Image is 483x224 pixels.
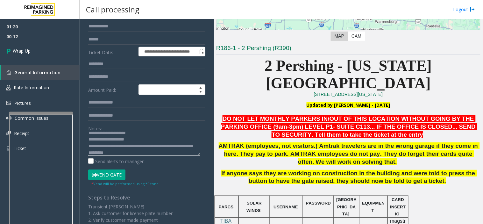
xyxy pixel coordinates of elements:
span: DO NOT LET MONTHLY PARKERS IN/OUT OF THIS LOCATION WITHOUT GOING BY THE PARKING OFFICE (9am-3pm) ... [221,115,477,138]
label: Map [331,32,348,41]
a: TIBA [220,219,232,224]
h3: Call processing [83,2,143,17]
img: 'icon' [6,116,11,121]
span: SOLAR WINDS [246,201,263,213]
span: EQUIPMENT [362,201,385,213]
span: Pictures [14,100,31,106]
img: 'icon' [6,70,11,75]
small: Vend will be performed using *9 tone [91,181,159,186]
span: AMTRAK (employees, not visitors.) Amtrak travelers are in the wrong garage if they come in here. ... [219,142,480,165]
label: CAM [348,32,365,41]
a: [STREET_ADDRESS][US_STATE] [314,92,383,97]
img: 'icon' [6,101,11,105]
label: Send alerts to manager [88,158,144,165]
a: General Information [1,65,80,80]
span: PASSWORD [306,201,331,206]
img: logout [470,6,475,13]
a: Logout [453,6,475,13]
label: Notes: [88,123,102,132]
span: Decrease value [196,90,205,95]
span: USERNAME [274,205,298,209]
h3: R186-1 - 2 Pershing (R390) [216,44,480,54]
span: Increase value [196,85,205,90]
span: Rate Information [14,84,49,90]
button: Vend Gate [88,170,125,180]
span: TIBA [220,218,232,224]
span: Wrap Up [13,47,31,54]
img: 'icon' [6,85,11,90]
span: General Information [14,69,60,76]
span: 2 Pershing - [US_STATE][GEOGRAPHIC_DATA] [265,57,432,91]
img: 'icon' [6,146,11,151]
font: Updated by [PERSON_NAME] - [DATE] [307,102,390,108]
h4: Steps to Resolve [88,195,205,201]
span: CARD INSERTIO [390,197,406,216]
span: Toggle popup [198,47,205,56]
span: If anyone says they are working on construction in the building and were told to press the button... [221,170,477,184]
span: [GEOGRAPHIC_DATA] [337,197,357,216]
span: PARCS [219,205,234,209]
img: 'icon' [6,131,11,135]
label: Amount Paid: [87,84,137,95]
label: Ticket Date: [87,47,137,56]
